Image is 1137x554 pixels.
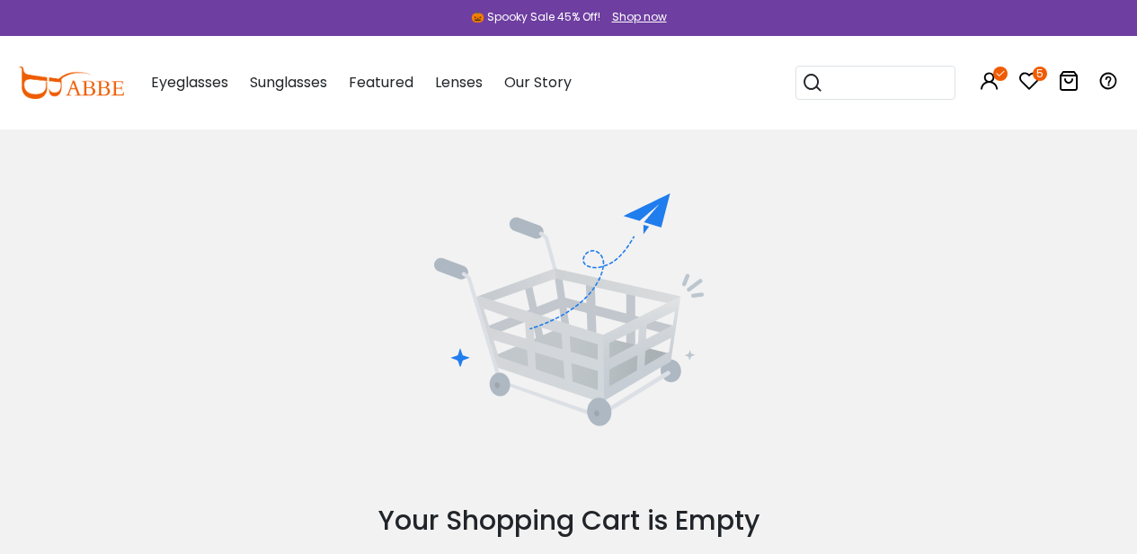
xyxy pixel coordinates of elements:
[1018,74,1040,94] a: 5
[435,72,483,93] span: Lenses
[612,9,667,25] div: Shop now
[603,9,667,24] a: Shop now
[18,67,124,99] img: abbeglasses.com
[1033,67,1047,81] i: 5
[504,72,572,93] span: Our Story
[434,193,704,428] img: EmptyCart
[349,72,413,93] span: Featured
[471,9,600,25] div: 🎃 Spooky Sale 45% Off!
[151,72,228,93] span: Eyeglasses
[250,72,327,93] span: Sunglasses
